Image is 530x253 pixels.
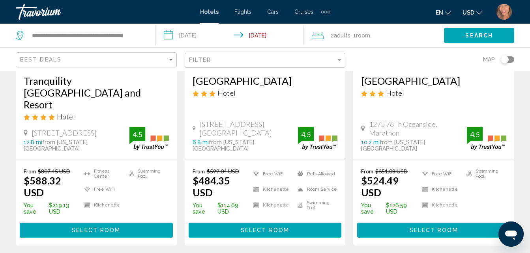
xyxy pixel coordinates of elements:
[294,199,337,211] li: Swimming Pool
[361,139,380,145] span: 10.2 mi
[375,168,408,175] del: $651.08 USD
[298,127,337,150] img: trustyou-badge.svg
[496,4,512,20] img: Z
[467,130,483,139] div: 4.5
[189,57,212,63] span: Filter
[357,223,510,237] button: Select Room
[200,9,219,15] a: Hotels
[81,199,125,211] li: Kitchenette
[418,168,462,180] li: Free WiFi
[24,139,42,145] span: 12.8 mi
[483,54,495,65] span: Map
[57,112,75,121] span: Hotel
[494,4,514,20] button: User Menu
[20,56,62,63] span: Best Deals
[321,6,330,18] button: Extra navigation items
[249,184,293,195] li: Kitchenette
[467,127,506,150] img: trustyou-badge.svg
[32,128,97,137] span: [STREET_ADDRESS]
[418,199,462,211] li: Kitchenette
[463,7,482,18] button: Change currency
[298,130,314,139] div: 4.5
[199,120,298,137] span: [STREET_ADDRESS][GEOGRAPHIC_DATA]
[350,30,370,41] span: , 1
[361,202,384,215] span: You save
[24,112,169,121] div: 4 star Hotel
[463,9,474,16] span: USD
[20,57,174,63] mat-select: Sort by
[20,225,173,233] a: Select Room
[129,127,169,150] img: trustyou-badge.svg
[369,120,467,137] span: 1275 76Th Oceanside, Marathon
[24,75,169,110] a: Tranquility [GEOGRAPHIC_DATA] and Resort
[294,168,337,180] li: Pets Allowed
[361,168,373,175] span: From
[193,202,215,215] span: You save
[361,175,399,198] ins: $524.49 USD
[20,223,173,237] button: Select Room
[361,139,425,152] span: from [US_STATE][GEOGRAPHIC_DATA]
[16,4,192,20] a: Travorium
[418,184,462,195] li: Kitchenette
[24,168,36,175] span: From
[436,7,451,18] button: Change language
[386,89,404,97] span: Hotel
[207,168,239,175] del: $599.04 USD
[410,227,458,234] span: Select Room
[217,89,236,97] span: Hotel
[495,56,514,63] button: Toggle map
[267,9,279,15] a: Cars
[241,227,289,234] span: Select Room
[193,89,338,97] div: 3 star Hotel
[361,89,506,97] div: 3 star Hotel
[498,221,524,247] iframe: Button to launch messaging window
[463,168,506,180] li: Swimming Pool
[193,139,209,145] span: 6.8 mi
[125,168,169,180] li: Swimming Pool
[81,168,125,180] li: Fitness Center
[436,9,443,16] span: en
[193,202,250,215] p: $114.69 USD
[193,175,230,198] ins: $484.35 USD
[331,30,350,41] span: 2
[361,75,506,87] a: [GEOGRAPHIC_DATA]
[189,223,342,237] button: Select Room
[185,52,346,69] button: Filter
[81,184,125,195] li: Free WiFi
[193,75,338,87] a: [GEOGRAPHIC_DATA]
[24,202,81,215] p: $219.13 USD
[249,168,293,180] li: Free WiFi
[356,32,370,39] span: Room
[24,175,61,198] ins: $588.32 USD
[304,24,444,47] button: Travelers: 2 adults, 0 children
[193,139,254,152] span: from [US_STATE][GEOGRAPHIC_DATA]
[357,225,510,233] a: Select Room
[129,130,145,139] div: 4.5
[193,168,205,175] span: From
[294,9,313,15] a: Cruises
[24,139,88,152] span: from [US_STATE][GEOGRAPHIC_DATA]
[189,225,342,233] a: Select Room
[294,184,337,195] li: Room Service
[156,24,304,47] button: Check-in date: Sep 16, 2025 Check-out date: Sep 19, 2025
[465,33,493,39] span: Search
[234,9,251,15] a: Flights
[72,227,120,234] span: Select Room
[334,32,350,39] span: Adults
[444,28,514,43] button: Search
[24,202,47,215] span: You save
[361,202,418,215] p: $126.59 USD
[249,199,293,211] li: Kitchenette
[38,168,70,175] del: $807.45 USD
